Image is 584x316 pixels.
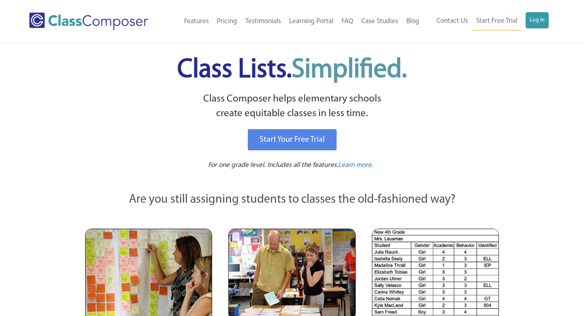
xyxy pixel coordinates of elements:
[84,92,500,121] p: Class Composer helps elementary schools create equitable classes in less time.
[167,13,423,30] nav: Header Menu
[338,162,373,169] span: Learn more.
[423,12,549,30] nav: Header Menu
[208,162,338,169] span: For one grade level. Includes all the features.
[29,13,148,30] img: Class Composer
[402,13,423,30] a: Blog
[260,136,325,144] span: Start Your Free Trial
[85,191,499,209] p: Are you still assigning students to classes the old-fashioned way?
[292,57,407,83] span: Simplified.
[241,13,285,30] a: Testimonials
[285,13,337,30] a: Learning Portal
[526,12,549,28] a: Log In
[432,12,472,30] a: Contact Us
[177,57,407,83] span: Class Lists.
[337,13,357,30] a: FAQ
[472,12,522,30] a: Start Free Trial
[357,13,402,30] a: Case Studies
[213,13,241,30] a: Pricing
[338,160,373,171] a: Learn more.
[180,13,213,30] a: Features
[248,129,337,150] a: Start Your Free Trial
